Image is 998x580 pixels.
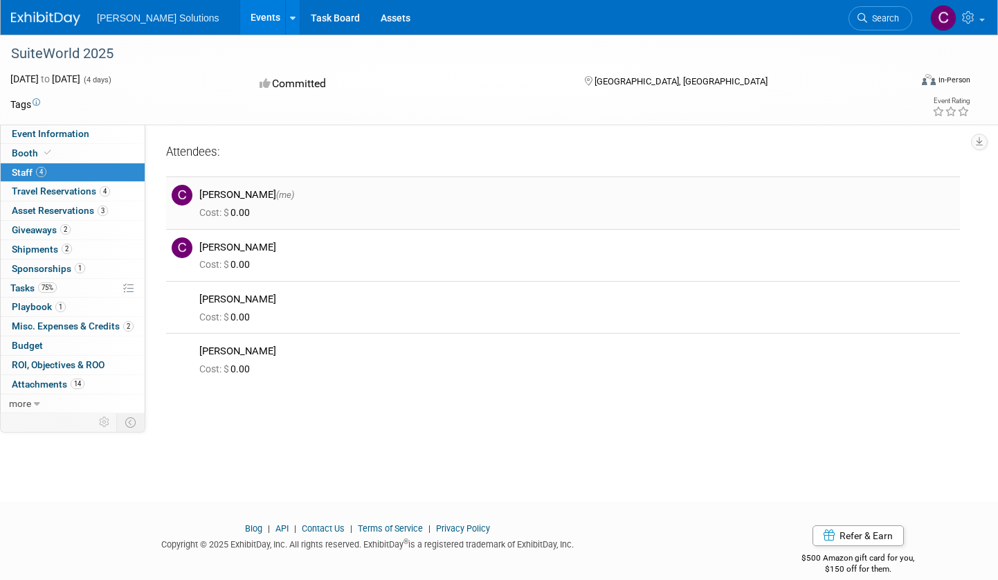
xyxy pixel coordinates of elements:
a: ROI, Objectives & ROO [1,356,145,374]
a: Terms of Service [358,523,423,534]
span: Search [867,13,899,24]
a: Attachments14 [1,375,145,394]
div: [PERSON_NAME] [199,345,954,358]
div: Committed [255,72,561,96]
a: more [1,395,145,413]
img: C.jpg [172,237,192,258]
a: Tasks75% [1,279,145,298]
span: 75% [38,282,57,293]
td: Personalize Event Tab Strip [93,413,117,431]
span: [GEOGRAPHIC_DATA], [GEOGRAPHIC_DATA] [595,76,768,87]
span: [DATE] [DATE] [10,73,80,84]
span: 2 [123,321,134,332]
a: Asset Reservations3 [1,201,145,220]
a: Misc. Expenses & Credits2 [1,317,145,336]
a: Search [849,6,912,30]
a: Budget [1,336,145,355]
div: [PERSON_NAME] [199,188,954,201]
div: In-Person [938,75,970,85]
a: Giveaways2 [1,221,145,239]
span: Staff [12,167,46,178]
a: Playbook1 [1,298,145,316]
img: Cameron Sigurdson [930,5,956,31]
span: 14 [71,379,84,389]
span: Shipments [12,244,72,255]
span: ROI, Objectives & ROO [12,359,105,370]
div: Event Format [828,72,970,93]
span: Budget [12,340,43,351]
div: [PERSON_NAME] [199,293,954,306]
span: Attachments [12,379,84,390]
a: Staff4 [1,163,145,182]
span: (me) [276,190,294,200]
div: Event Rating [932,98,970,105]
span: 0.00 [199,207,255,218]
img: C.jpg [172,185,192,206]
img: ExhibitDay [11,12,80,26]
span: Travel Reservations [12,185,110,197]
img: Format-Inperson.png [922,74,936,85]
span: Cost: $ [199,311,230,323]
span: 0.00 [199,259,255,270]
a: Shipments2 [1,240,145,259]
sup: ® [403,538,408,545]
span: 1 [75,263,85,273]
span: | [264,523,273,534]
span: Giveaways [12,224,71,235]
a: Refer & Earn [813,525,904,546]
a: Sponsorships1 [1,260,145,278]
td: Toggle Event Tabs [117,413,145,431]
a: Contact Us [302,523,345,534]
div: [PERSON_NAME] [199,241,954,254]
span: 0.00 [199,311,255,323]
a: Booth [1,144,145,163]
a: API [275,523,289,534]
i: Booth reservation complete [44,149,51,156]
span: 4 [36,167,46,177]
span: 2 [62,244,72,254]
span: | [347,523,356,534]
div: $500 Amazon gift card for you, [746,543,970,575]
span: 3 [98,206,108,216]
div: Attendees: [166,144,960,162]
a: Blog [245,523,262,534]
div: SuiteWorld 2025 [6,42,889,66]
td: Tags [10,98,40,111]
span: Cost: $ [199,207,230,218]
span: (4 days) [82,75,111,84]
span: to [39,73,52,84]
span: Playbook [12,301,66,312]
span: [PERSON_NAME] Solutions [97,12,219,24]
span: Booth [12,147,54,158]
span: 1 [55,302,66,312]
span: 0.00 [199,363,255,374]
div: $150 off for them. [746,563,970,575]
span: Cost: $ [199,259,230,270]
a: Travel Reservations4 [1,182,145,201]
span: Event Information [12,128,89,139]
span: Sponsorships [12,263,85,274]
span: | [425,523,434,534]
a: Privacy Policy [436,523,490,534]
span: 4 [100,186,110,197]
span: Asset Reservations [12,205,108,216]
span: Tasks [10,282,57,293]
span: more [9,398,31,409]
span: Cost: $ [199,363,230,374]
a: Event Information [1,125,145,143]
span: Misc. Expenses & Credits [12,320,134,332]
div: Copyright © 2025 ExhibitDay, Inc. All rights reserved. ExhibitDay is a registered trademark of Ex... [10,535,725,551]
span: 2 [60,224,71,235]
span: | [291,523,300,534]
